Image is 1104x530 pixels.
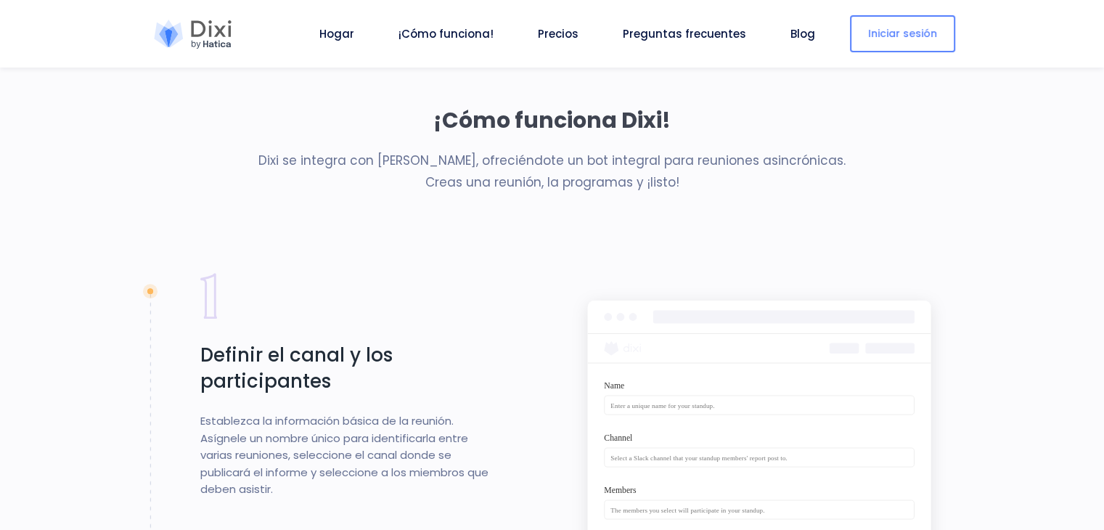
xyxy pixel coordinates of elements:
font: Dixi se integra con [PERSON_NAME], ofreciéndote un bot integral para reuniones asincrónicas. [258,152,846,169]
font: ¡Cómo funciona Dixi! [433,105,671,136]
font: Preguntas frecuentes [623,26,746,41]
a: Blog [785,25,821,42]
font: Definir el canal y los participantes [200,342,393,394]
a: Precios [532,25,584,42]
font: Hogar [319,26,354,41]
a: Preguntas frecuentes [617,25,752,42]
font: Blog [790,26,815,41]
a: Iniciar sesión [850,15,955,52]
font: Creas una reunión, la programas y ¡listo! [425,174,679,191]
font: Establezca la información básica de la reunión. Asígnele un nombre único para identificarla entre... [200,413,488,497]
img: número_1 [200,273,218,319]
font: Precios [538,26,578,41]
font: ¡Cómo funciona! [398,26,494,41]
a: ¡Cómo funciona! [393,25,499,42]
a: Hogar [314,25,360,42]
font: Iniciar sesión [868,26,937,41]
